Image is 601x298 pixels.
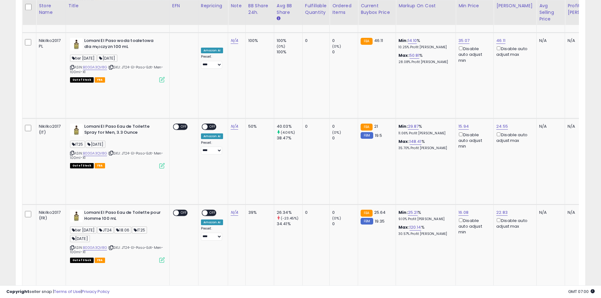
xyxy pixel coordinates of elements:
[95,77,105,83] span: FBA
[398,38,451,50] div: %
[70,65,163,74] span: | SKU: JT24-El-Paso-Edt-Men-100ml-X1
[82,289,109,295] a: Privacy Policy
[231,3,243,9] div: Note
[179,124,189,130] span: OFF
[114,226,131,234] span: 18.06
[361,38,372,45] small: FBA
[305,38,325,44] div: 0
[70,151,163,160] span: | SKU: JT24-El-Paso-Edt-Men-100ml-X1
[70,210,83,222] img: 31H39d-cOsL._SL40_.jpg
[539,38,560,44] div: N/A
[539,124,560,129] div: N/A
[332,124,358,129] div: 0
[231,209,238,216] a: N/A
[277,210,302,215] div: 26.34%
[568,289,595,295] span: 2025-08-14 07:00 GMT
[458,123,469,130] a: 15.94
[248,210,269,215] div: 39%
[70,55,97,62] span: tier [DATE]
[84,124,161,137] b: Lomani El Paso Eau de Toilette Spray for Men, 3.3 Ounce
[458,38,469,44] a: 35.07
[332,3,355,16] div: Ordered Items
[277,135,302,141] div: 38.47%
[70,163,94,168] span: All listings that are currently out of stock and unavailable for purchase on Amazon
[374,38,383,44] span: 46.11
[374,209,386,215] span: 25.64
[248,38,269,44] div: 100%
[305,3,327,16] div: Fulfillable Quantity
[496,45,532,57] div: Disable auto adjust max
[332,210,358,215] div: 0
[70,38,83,50] img: 31H39d-cOsL._SL40_.jpg
[398,52,410,58] b: Max:
[398,210,451,221] div: %
[496,3,534,9] div: [PERSON_NAME]
[231,123,238,130] a: N/A
[39,124,61,135] div: Nikilko2017 (IT)
[201,48,223,53] div: Amazon AI
[398,146,451,150] p: 35.70% Profit [PERSON_NAME]
[398,131,451,136] p: 11.06% Profit [PERSON_NAME]
[398,224,410,230] b: Max:
[70,235,90,242] span: [DATE]
[332,38,358,44] div: 0
[201,141,223,155] div: Preset:
[361,124,372,131] small: FBA
[398,123,408,129] b: Min:
[39,3,63,16] div: Store Name
[83,151,107,156] a: B00GA3QV8G
[70,258,94,263] span: All listings that are currently out of stock and unavailable for purchase on Amazon
[408,38,417,44] a: 14.10
[332,44,341,49] small: (0%)
[281,130,295,135] small: (4.06%)
[281,216,298,221] small: (-23.45%)
[39,210,61,221] div: Nikilko2017 (FR)
[277,49,302,55] div: 100%
[410,52,420,59] a: 50.81
[248,124,269,129] div: 50%
[70,226,97,234] span: tier [DATE]
[458,131,489,149] div: Disable auto adjust min
[277,221,302,227] div: 34.41%
[361,218,373,225] small: FBM
[277,38,302,44] div: 100%
[6,289,109,295] div: seller snap | |
[398,45,451,50] p: 10.25% Profit [PERSON_NAME]
[54,289,81,295] a: Terms of Use
[361,3,393,16] div: Current Buybox Price
[398,209,408,215] b: Min:
[332,216,341,221] small: (0%)
[361,132,373,139] small: FBM
[70,124,83,136] img: 31H39d-cOsL._SL40_.jpg
[332,49,358,55] div: 0
[398,139,451,150] div: %
[83,245,107,250] a: B00GA3QV8G
[398,53,451,64] div: %
[70,141,85,148] span: IT25
[410,138,421,145] a: 148.41
[332,130,341,135] small: (0%)
[6,289,29,295] strong: Copyright
[398,217,451,221] p: 9.10% Profit [PERSON_NAME]
[496,131,532,143] div: Disable auto adjust max
[375,132,382,138] span: 19.5
[398,60,451,64] p: 28.08% Profit [PERSON_NAME]
[84,38,161,51] b: Lomani El Paso woda toaletowa dla mężczyzn 100 mL
[539,3,562,22] div: Avg Selling Price
[84,210,161,223] b: Lomani El Paso Eau de Toilette pour Homme 100 mL
[398,225,451,236] div: %
[539,210,560,215] div: N/A
[201,219,223,225] div: Amazon AI
[97,55,117,62] span: [DATE]
[305,124,325,129] div: 0
[68,3,167,9] div: Title
[410,224,421,231] a: 120.14
[398,124,451,135] div: %
[408,209,418,216] a: 25.21
[172,3,196,9] div: EFN
[248,3,271,16] div: BB Share 24h.
[95,163,105,168] span: FBA
[496,217,532,229] div: Disable auto adjust max
[83,65,107,70] a: B00GA3QV8G
[39,38,61,49] div: Nikilko2017 PL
